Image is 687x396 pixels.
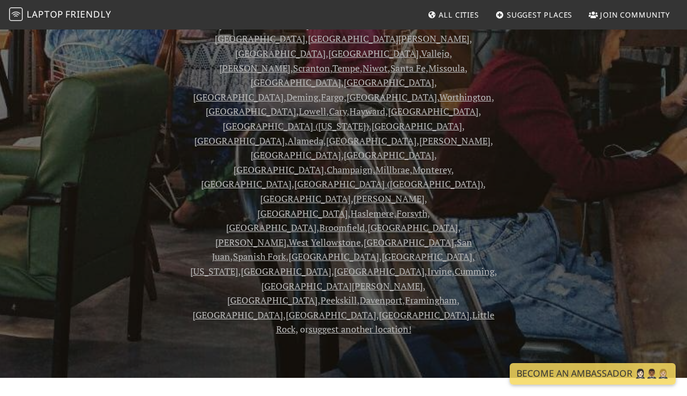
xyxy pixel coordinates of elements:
[584,5,674,25] a: Join Community
[344,76,434,89] a: [GEOGRAPHIC_DATA]
[321,91,344,103] a: Fargo
[227,294,318,306] a: [GEOGRAPHIC_DATA]
[360,294,402,306] a: Davenport
[428,18,466,31] a: Charlotte
[312,18,378,31] a: Pembroke Pines
[439,10,479,20] span: All Cities
[251,149,341,161] a: [GEOGRAPHIC_DATA]
[27,8,64,20] span: Laptop
[190,250,476,277] a: [GEOGRAPHIC_DATA], [US_STATE]
[428,62,465,74] a: Missoula
[308,32,469,45] a: [GEOGRAPHIC_DATA][PERSON_NAME]
[320,294,357,306] a: Peekskill
[413,163,451,176] a: Monterey
[251,76,341,89] a: [GEOGRAPHIC_DATA]
[353,192,424,205] a: [PERSON_NAME]
[381,18,425,31] a: Santa Cruz
[233,250,286,263] a: Spanish Fork
[363,62,388,74] a: Niwot
[194,134,285,147] a: [GEOGRAPHIC_DATA]
[9,5,111,25] a: LaptopFriendly LaptopFriendly
[235,47,326,60] a: [GEOGRAPHIC_DATA]
[286,309,376,321] a: [GEOGRAPHIC_DATA]
[219,18,309,31] a: [GEOGRAPHIC_DATA]
[329,105,347,117] a: Cary
[376,163,410,176] a: Millbrae
[405,294,457,306] a: Framingham
[419,134,490,147] a: [PERSON_NAME]
[260,192,351,205] a: [GEOGRAPHIC_DATA]
[349,105,385,117] a: Hayward
[427,265,452,277] a: Irvine
[241,265,331,277] a: [GEOGRAPHIC_DATA]
[293,62,330,74] a: Scranton
[193,91,284,103] a: [GEOGRAPHIC_DATA]
[215,32,305,45] a: [GEOGRAPHIC_DATA]
[226,221,317,234] a: [GEOGRAPHIC_DATA]
[390,62,426,74] a: Santa Fe
[332,62,360,74] a: Tempe
[334,265,424,277] a: [GEOGRAPHIC_DATA]
[455,265,494,277] a: Cumming
[289,236,361,248] a: West Yellowstone
[600,10,670,20] span: Join Community
[372,120,462,132] a: [GEOGRAPHIC_DATA]
[368,221,458,234] a: [GEOGRAPHIC_DATA]
[219,62,290,74] a: [PERSON_NAME]
[261,280,423,292] a: [GEOGRAPHIC_DATA][PERSON_NAME]
[421,47,449,60] a: Vallejo
[439,91,492,103] a: Worthington
[344,149,434,161] a: [GEOGRAPHIC_DATA]
[289,250,379,263] a: [GEOGRAPHIC_DATA]
[206,105,296,117] a: [GEOGRAPHIC_DATA]
[327,163,373,176] a: Champaign
[388,105,478,117] a: [GEOGRAPHIC_DATA]
[379,309,469,321] a: [GEOGRAPHIC_DATA]
[326,134,417,147] a: [GEOGRAPHIC_DATA]
[507,10,573,20] span: Suggest Places
[397,207,427,220] a: Forsyth
[9,7,23,21] img: LaptopFriendly
[491,5,577,25] a: Suggest Places
[215,236,286,248] a: [PERSON_NAME]
[510,363,676,385] a: Become an Ambassador 🤵🏻‍♀️🤵🏾‍♂️🤵🏼‍♀️
[257,207,348,220] a: [GEOGRAPHIC_DATA]
[328,47,419,60] a: [GEOGRAPHIC_DATA]
[347,91,437,103] a: [GEOGRAPHIC_DATA]
[234,163,324,176] a: [GEOGRAPHIC_DATA]
[201,178,292,190] a: [GEOGRAPHIC_DATA]
[193,309,283,321] a: [GEOGRAPHIC_DATA]
[309,323,411,335] a: suggest another location!
[351,207,394,220] a: Haslemere
[319,221,365,234] a: Broomfield
[223,120,369,132] a: [GEOGRAPHIC_DATA] ([US_STATE])
[65,8,111,20] span: Friendly
[299,105,326,117] a: Lowell
[423,5,484,25] a: All Cities
[288,134,323,147] a: Alameda
[294,178,483,190] a: [GEOGRAPHIC_DATA] ([GEOGRAPHIC_DATA])
[286,91,318,103] a: Deming
[364,236,454,248] a: [GEOGRAPHIC_DATA]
